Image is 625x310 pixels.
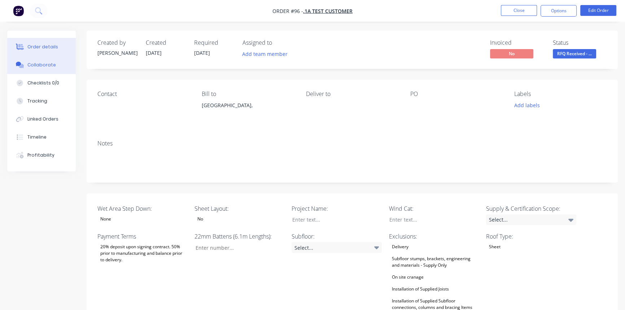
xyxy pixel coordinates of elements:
div: Order details [27,44,58,50]
button: Timeline [7,128,76,146]
span: [DATE] [194,49,210,56]
div: Delivery [389,242,411,252]
label: Wind Cat: [389,204,479,213]
span: Order #96 - [272,8,303,14]
button: Options [541,5,577,17]
div: None [97,214,114,224]
a: .1a Test Customer [303,8,353,14]
button: Add labels [510,100,543,110]
div: Invoiced [490,39,544,46]
label: Sheet Layout: [195,204,285,213]
button: Profitability [7,146,76,164]
div: Created [146,39,185,46]
div: Created by [97,39,137,46]
div: [GEOGRAPHIC_DATA], [202,100,294,110]
div: No [195,214,206,224]
div: Profitability [27,152,54,158]
div: [PERSON_NAME] [97,49,137,57]
div: Checklists 0/0 [27,80,59,86]
div: Status [553,39,607,46]
div: On site cranage [389,272,427,282]
div: Linked Orders [27,116,58,122]
div: Select... [486,214,576,225]
label: Project Name: [292,204,382,213]
div: Collaborate [27,62,56,68]
div: Bill to [202,91,294,97]
div: Subfloor stumps, brackets, engineering and materials - Supply Only [389,254,479,270]
button: Linked Orders [7,110,76,128]
div: Timeline [27,134,47,140]
div: Required [194,39,234,46]
label: Wet Area Step Down: [97,204,188,213]
div: [GEOGRAPHIC_DATA], [202,100,294,123]
button: Add team member [242,49,292,59]
button: Add team member [239,49,292,59]
div: PO [410,91,503,97]
div: Notes [97,140,607,147]
div: Installation of Supplied Joists [389,284,452,294]
button: RFQ Received - ... [553,49,596,60]
div: Contact [97,91,190,97]
button: Collaborate [7,56,76,74]
button: Edit Order [580,5,616,16]
div: Assigned to [242,39,315,46]
button: Checklists 0/0 [7,74,76,92]
button: Close [501,5,537,16]
div: 20% deposit upon signing contract. 50% prior to manufacturing and balance prior to delivery. [97,242,188,265]
div: Select... [292,242,382,253]
label: Supply & Certification Scope: [486,204,576,213]
label: Payment Terms [97,232,188,241]
label: Subfloor: [292,232,382,241]
span: [DATE] [146,49,162,56]
div: Tracking [27,98,47,104]
span: RFQ Received - ... [553,49,596,58]
button: Order details [7,38,76,56]
button: Tracking [7,92,76,110]
span: No [490,49,533,58]
input: Enter number... [189,242,285,253]
div: Deliver to [306,91,399,97]
div: Sheet [486,242,503,252]
label: Roof Type: [486,232,576,241]
img: Factory [13,5,24,16]
div: Labels [514,91,607,97]
label: 22mm Battens (6.1m Lengths): [195,232,285,241]
label: Exclusions: [389,232,479,241]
